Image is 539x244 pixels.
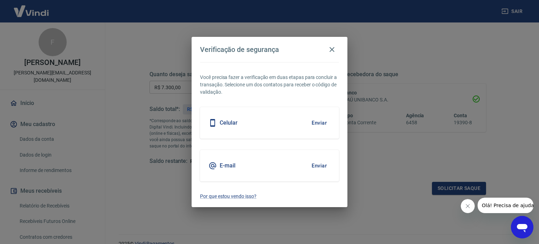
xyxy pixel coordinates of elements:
[308,158,331,173] button: Enviar
[4,5,59,11] span: Olá! Precisa de ajuda?
[200,74,339,96] p: Você precisa fazer a verificação em duas etapas para concluir a transação. Selecione um dos conta...
[200,193,339,200] a: Por que estou vendo isso?
[200,45,279,54] h4: Verificação de segurança
[308,116,331,130] button: Enviar
[220,119,238,126] h5: Celular
[220,162,235,169] h5: E-mail
[461,199,475,213] iframe: Fechar mensagem
[478,198,533,213] iframe: Mensagem da empresa
[511,216,533,238] iframe: Botão para abrir a janela de mensagens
